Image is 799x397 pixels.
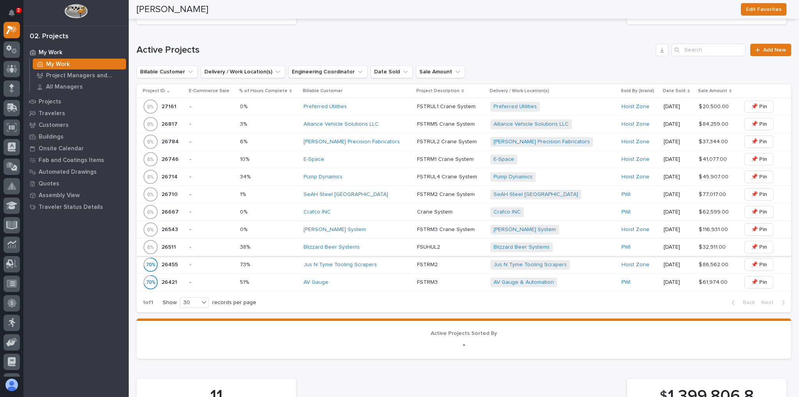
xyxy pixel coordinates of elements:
a: PWI [621,209,630,215]
a: [PERSON_NAME] Precision Fabricators [304,139,400,145]
button: 📌 Pin [744,206,774,218]
p: Crane System [417,207,454,215]
a: PWI [621,191,630,198]
tr: 2716127161 -0%0% Preferred Utilities FSTRUL1 Crane SystemFSTRUL1 Crane System Preferred Utilities... [137,98,791,116]
span: 📌 Pin [751,155,767,164]
p: [DATE] [664,103,692,110]
p: - [190,121,233,128]
p: My Work [39,49,62,56]
button: 📌 Pin [744,153,774,166]
p: $ 62,599.00 [699,207,730,215]
p: 26667 [162,207,180,215]
p: 73% [240,260,252,268]
p: % of Hours Complete [239,87,288,95]
p: My Work [46,61,70,68]
p: FSTRM2 Crane System [417,190,476,198]
p: 6% [240,137,249,145]
p: 26710 [162,190,179,198]
p: 26784 [162,137,180,145]
a: Crafco INC [304,209,331,215]
a: Project Managers and Engineers [30,70,129,81]
button: Engineering Coordinator [288,66,368,78]
a: Onsite Calendar [23,142,129,154]
a: Hoist Zone [621,121,650,128]
a: Preferred Utilities [494,103,537,110]
p: - [190,209,233,215]
p: 0% [240,102,249,110]
tr: 2666726667 -0%0% Crafco INC Crane SystemCrane System Crafco INC PWI [DATE]$ 62,599.00$ 62,599.00 ... [137,203,791,221]
p: 26455 [162,260,179,268]
img: Workspace Logo [64,4,87,18]
a: Traveler Status Details [23,201,129,213]
p: [DATE] [664,209,692,215]
span: 📌 Pin [751,119,767,129]
p: 26746 [162,155,180,163]
button: 📌 Pin [744,118,774,130]
a: Preferred Utilities [304,103,347,110]
button: Next [758,299,791,306]
p: [DATE] [664,121,692,128]
a: Pump Dynamics [304,174,343,180]
p: Customers [39,122,69,129]
p: 26543 [162,225,179,233]
p: Sold By (brand) [621,87,654,95]
button: users-avatar [4,377,20,393]
button: 📌 Pin [744,188,774,201]
a: Hoist Zone [621,226,650,233]
p: 0% [240,207,249,215]
p: - [190,139,233,145]
button: 📌 Pin [744,276,774,288]
button: Billable Customer [137,66,198,78]
a: My Work [30,59,129,69]
a: Hoist Zone [621,262,650,268]
p: Fab and Coatings Items [39,157,104,164]
p: [DATE] [664,191,692,198]
a: Blizzard Beer Systems [494,244,550,251]
tr: 2671026710 -1%1% SeAH Steel [GEOGRAPHIC_DATA] FSTRM2 Crane SystemFSTRM2 Crane System SeAH Steel [... [137,186,791,203]
p: Delivery / Work Location(s) [490,87,549,95]
span: Next [761,299,778,306]
p: 51% [240,278,250,286]
a: SeAH Steel [GEOGRAPHIC_DATA] [304,191,388,198]
p: - [190,156,233,163]
p: 27161 [162,102,178,110]
span: 📌 Pin [751,172,767,182]
button: Back [725,299,758,306]
div: Notifications2 [10,9,20,22]
p: FSTRM3 Crane System [417,225,476,233]
tr: 2651126511 -38%38% Blizzard Beer Systems FSUHUL2FSUHUL2 Blizzard Beer Systems PWI [DATE]$ 32,911.... [137,239,791,256]
a: My Work [23,46,129,58]
div: Search [671,44,746,56]
p: [DATE] [664,262,692,268]
p: Date Sold [663,87,685,95]
p: - [190,174,233,180]
p: records per page [212,299,256,306]
span: 📌 Pin [751,225,767,234]
a: Buildings [23,131,129,142]
p: Billable Customer [303,87,343,95]
p: Traveler Status Details [39,204,103,211]
p: Projects [39,98,61,105]
p: [DATE] [664,174,692,180]
a: Quotes [23,178,129,189]
p: 1 of 1 [137,293,160,312]
p: 34% [240,172,252,180]
a: Alliance Vehicle Solutions LLC [494,121,569,128]
button: Delivery / Work Location(s) [201,66,285,78]
p: FSTRM1 Crane System [417,155,475,163]
tr: 2642126421 -51%51% AV Gauge FSTRM3FSTRM3 AV Gauge & Automation PWI [DATE]$ 61,974.00$ 61,974.00 📌... [137,274,791,291]
tr: 2654326543 -0%0% [PERSON_NAME] System FSTRM3 Crane SystemFSTRM3 Crane System [PERSON_NAME] System... [137,221,791,239]
div: 30 [180,299,199,307]
a: Alliance Vehicle Solutions LLC [304,121,379,128]
button: Date Sold [371,66,413,78]
p: [DATE] [664,279,692,286]
a: Crafco INC [494,209,521,215]
tr: 2671426714 -34%34% Pump Dynamics FSTRUL4 Crane SystemFSTRUL4 Crane System Pump Dynamics Hoist Zon... [137,168,791,186]
p: $ 77,017.00 [699,190,728,198]
a: AV Gauge [304,279,328,286]
p: - [190,262,233,268]
a: Add New [750,44,791,56]
a: Hoist Zone [621,174,650,180]
a: [PERSON_NAME] System [494,226,556,233]
a: [PERSON_NAME] Precision Fabricators [494,139,590,145]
